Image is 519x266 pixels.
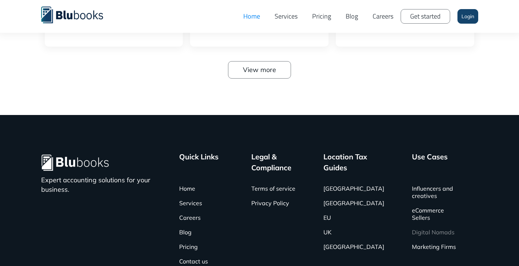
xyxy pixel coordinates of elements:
div: Legal & Compliance [251,151,303,173]
a: home [41,5,114,23]
a: Blog [179,225,192,239]
a: EU [323,210,331,225]
a: Services [267,5,305,27]
a: Terms of service [251,181,295,196]
a: Home [236,5,267,27]
a: Pricing [179,239,198,254]
div: Location Tax Guides [323,151,392,173]
a: [GEOGRAPHIC_DATA] [323,196,384,210]
a: Careers [179,210,201,225]
div: Use Cases ‍ [412,151,448,173]
a: eCommerce Sellers [412,203,456,225]
a: Home [179,181,195,196]
a: Careers [365,5,401,27]
a: Privacy Policy [251,196,289,210]
a: UK [323,225,331,239]
a: [GEOGRAPHIC_DATA] [323,239,384,254]
a: Influencers and creatives [412,181,456,203]
a: Digital Nomads [412,225,455,239]
div: Quick Links ‍ [179,151,219,173]
a: Services [179,196,202,210]
a: Blog [338,5,365,27]
a: Login [457,9,478,24]
a: View more [228,61,291,79]
a: Marketing Firms [412,239,456,254]
a: [GEOGRAPHIC_DATA] [323,181,384,196]
a: Get started [401,9,450,24]
a: Pricing [305,5,338,27]
p: Expert accounting solutions for your business. [41,175,159,194]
